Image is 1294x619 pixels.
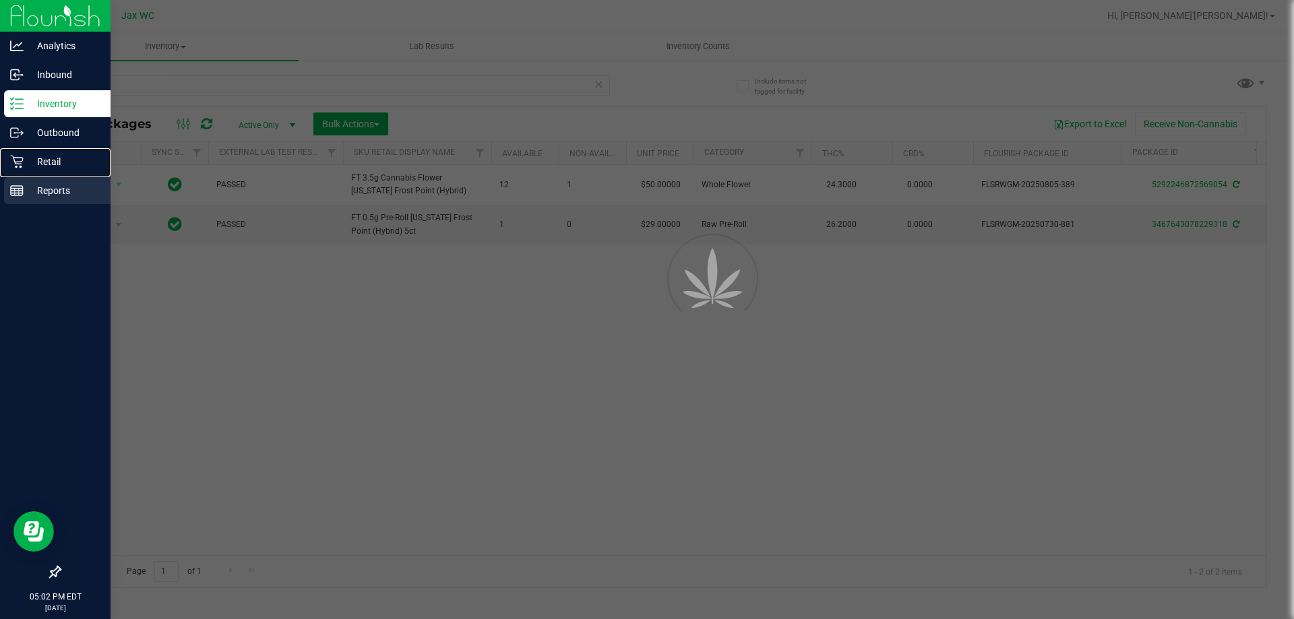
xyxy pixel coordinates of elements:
inline-svg: Inventory [10,97,24,110]
p: [DATE] [6,603,104,613]
inline-svg: Inbound [10,68,24,82]
p: Inbound [24,67,104,83]
iframe: Resource center [13,511,54,552]
p: Inventory [24,96,104,112]
inline-svg: Reports [10,184,24,197]
p: Analytics [24,38,104,54]
p: Reports [24,183,104,199]
inline-svg: Outbound [10,126,24,139]
inline-svg: Analytics [10,39,24,53]
inline-svg: Retail [10,155,24,168]
p: Outbound [24,125,104,141]
p: 05:02 PM EDT [6,591,104,603]
p: Retail [24,154,104,170]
